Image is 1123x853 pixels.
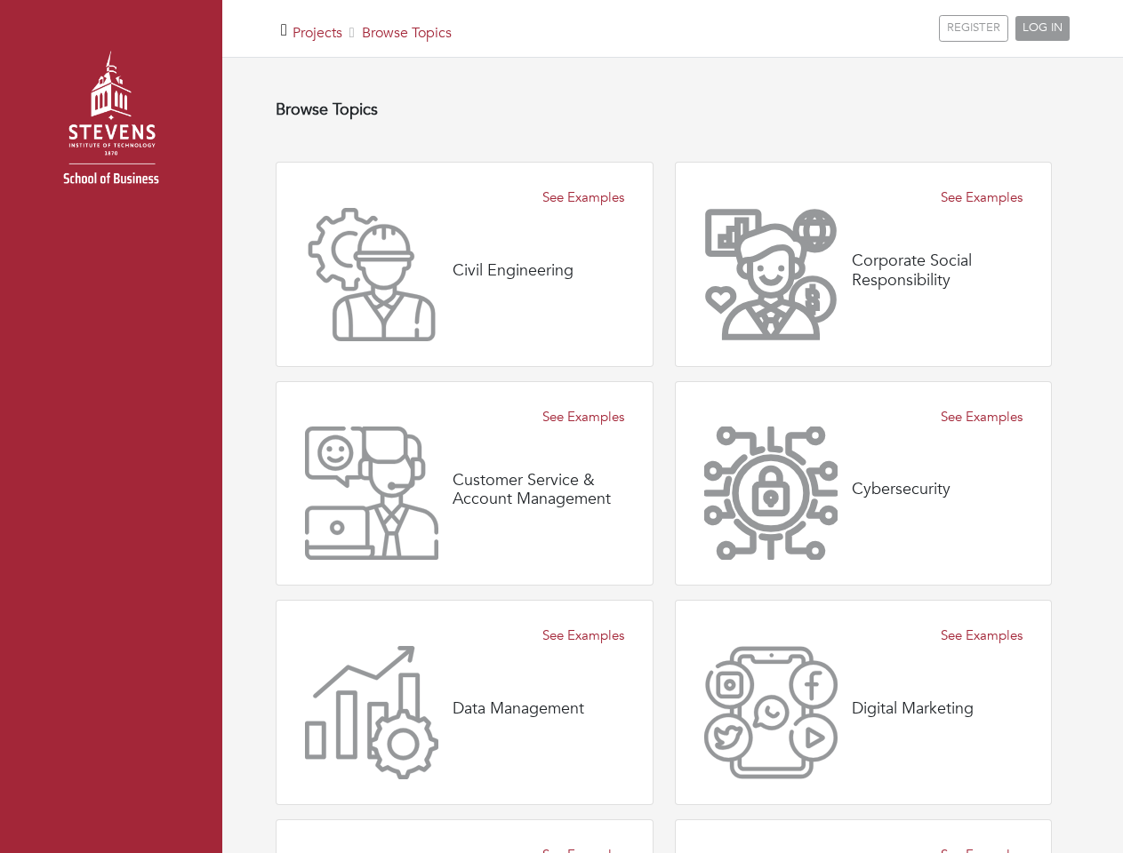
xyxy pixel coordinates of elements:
[453,699,584,719] h4: Data Management
[362,23,452,43] a: Browse Topics
[852,480,951,499] h4: Cybersecurity
[941,407,1023,427] a: See Examples
[276,100,1052,120] h4: Browse Topics
[939,15,1008,42] a: REGISTER
[542,626,624,646] a: See Examples
[852,251,1023,290] h4: Corporate Social Responsibility
[453,261,574,281] h4: Civil Engineering
[542,187,624,208] a: See Examples
[941,187,1023,208] a: See Examples
[453,471,624,509] h4: Customer Service & Account Management
[941,626,1023,646] a: See Examples
[293,23,342,43] a: Projects
[542,407,624,427] a: See Examples
[852,699,974,719] h4: Digital Marketing
[1015,16,1070,41] a: LOG IN
[18,31,205,218] img: stevens_logo.png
